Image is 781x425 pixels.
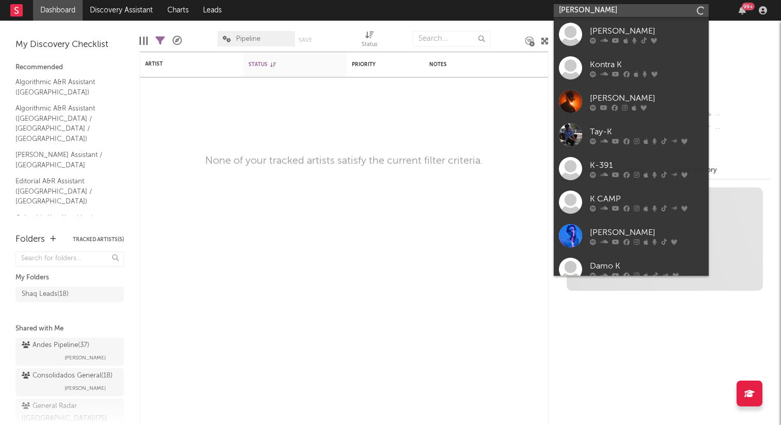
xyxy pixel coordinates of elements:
div: Damo K [590,260,704,272]
div: None of your tracked artists satisfy the current filter criteria. [205,155,483,167]
a: K CAMP [554,185,709,219]
input: Search... [413,31,490,46]
div: Status [362,39,378,51]
button: 99+ [739,6,746,14]
div: Andes Pipeline ( 37 ) [22,339,89,352]
div: Edit Columns [139,26,148,56]
a: Editorial A&R Assistant ([GEOGRAPHIC_DATA] / [GEOGRAPHIC_DATA]) [15,176,114,207]
div: Shaq Leads ( 18 ) [22,288,69,301]
input: Search for artists [554,4,709,17]
a: [PERSON_NAME] Assistant / [GEOGRAPHIC_DATA] [15,149,114,170]
div: Kontra K [590,58,704,71]
a: Algorithmic A&R Assistant ([GEOGRAPHIC_DATA] / [GEOGRAPHIC_DATA] / [GEOGRAPHIC_DATA]) [15,103,114,144]
button: Save [299,37,312,43]
div: Priority [352,61,393,68]
div: Shared with Me [15,323,124,335]
button: Tracked Artists(5) [73,237,124,242]
div: Filters(0 of 5) [155,26,165,56]
span: [PERSON_NAME] [65,352,106,364]
a: [PERSON_NAME] [554,18,709,51]
div: Recommended [15,61,124,74]
div: Tay-K [590,125,704,138]
input: Search for folders... [15,251,124,266]
a: [PERSON_NAME] [554,85,709,118]
div: My Discovery Checklist [15,39,124,51]
div: K CAMP [590,193,704,205]
div: Consolidados General ( 18 ) [22,370,113,382]
span: [PERSON_NAME] [65,382,106,395]
a: [PERSON_NAME] [554,219,709,253]
a: Kontra K [554,51,709,85]
a: Andes Pipeline(37)[PERSON_NAME] [15,338,124,366]
div: [PERSON_NAME] [590,25,704,37]
div: Folders [15,233,45,246]
span: Pipeline [236,36,260,42]
a: Colombia Key Algorithmic Charts [15,212,114,233]
div: -- [702,122,771,135]
div: Artist [145,61,223,67]
a: Damo K [554,253,709,286]
a: Tay-K [554,118,709,152]
div: A&R Pipeline [173,26,182,56]
a: Consolidados General(18)[PERSON_NAME] [15,368,124,396]
div: K-391 [590,159,704,171]
div: Status [362,26,378,56]
div: My Folders [15,272,124,284]
a: Algorithmic A&R Assistant ([GEOGRAPHIC_DATA]) [15,76,114,98]
div: Notes [429,61,533,68]
div: Status [248,61,316,68]
div: 99 + [742,3,755,10]
div: -- [702,108,771,122]
div: [PERSON_NAME] [590,226,704,239]
div: [PERSON_NAME] [590,92,704,104]
a: Shaq Leads(18) [15,287,124,302]
a: K-391 [554,152,709,185]
div: General Radar ([GEOGRAPHIC_DATA]) ( 75 ) [22,400,115,425]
